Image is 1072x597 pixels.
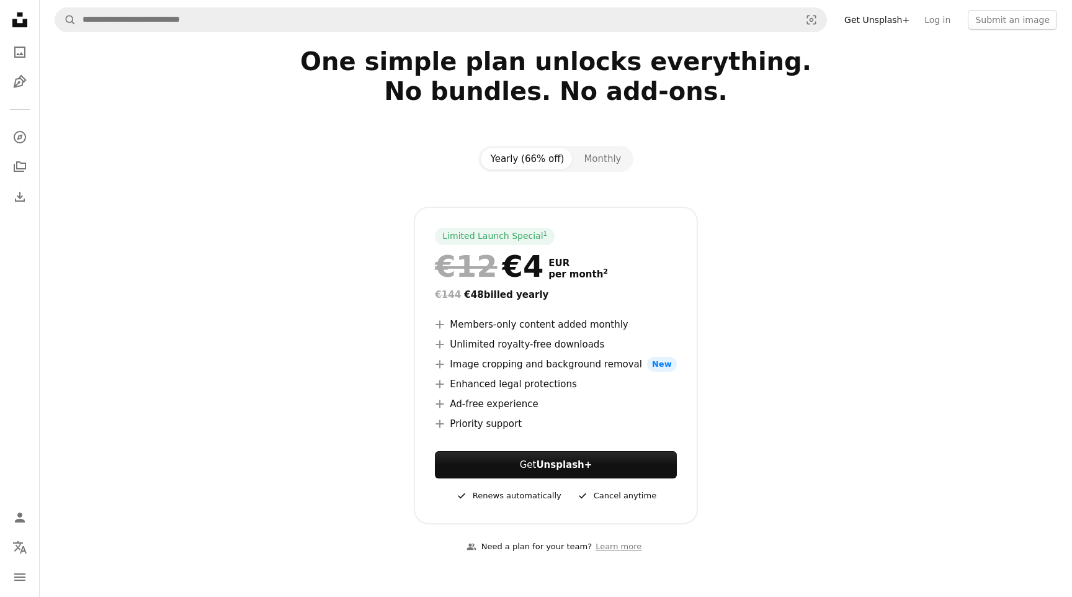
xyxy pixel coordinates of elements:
[7,40,32,65] a: Photos
[7,565,32,590] button: Menu
[435,228,555,245] div: Limited Launch Special
[592,537,645,557] a: Learn more
[435,397,676,411] li: Ad-free experience
[917,10,958,30] a: Log in
[435,317,676,332] li: Members-only content added monthly
[55,8,76,32] button: Search Unsplash
[435,287,676,302] div: €48 billed yearly
[837,10,917,30] a: Get Unsplash+
[7,7,32,35] a: Home — Unsplash
[647,357,677,372] span: New
[435,250,543,282] div: €4
[541,230,550,243] a: 1
[467,541,592,554] div: Need a plan for your team?
[574,148,631,169] button: Monthly
[481,148,574,169] button: Yearly (66% off)
[536,459,592,470] strong: Unsplash+
[455,488,561,503] div: Renews automatically
[154,47,958,136] h2: One simple plan unlocks everything. No bundles. No add-ons.
[7,155,32,179] a: Collections
[543,230,548,237] sup: 1
[7,184,32,209] a: Download History
[601,269,610,280] a: 2
[435,377,676,392] li: Enhanced legal protections
[7,70,32,94] a: Illustrations
[435,289,461,300] span: €144
[968,10,1057,30] button: Submit an image
[576,488,656,503] div: Cancel anytime
[435,250,497,282] span: €12
[548,258,608,269] span: EUR
[435,337,676,352] li: Unlimited royalty-free downloads
[548,269,608,280] span: per month
[435,451,676,478] button: GetUnsplash+
[435,416,676,431] li: Priority support
[603,267,608,276] sup: 2
[435,357,676,372] li: Image cropping and background removal
[7,535,32,560] button: Language
[55,7,827,32] form: Find visuals sitewide
[797,8,826,32] button: Visual search
[7,505,32,530] a: Log in / Sign up
[7,125,32,150] a: Explore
